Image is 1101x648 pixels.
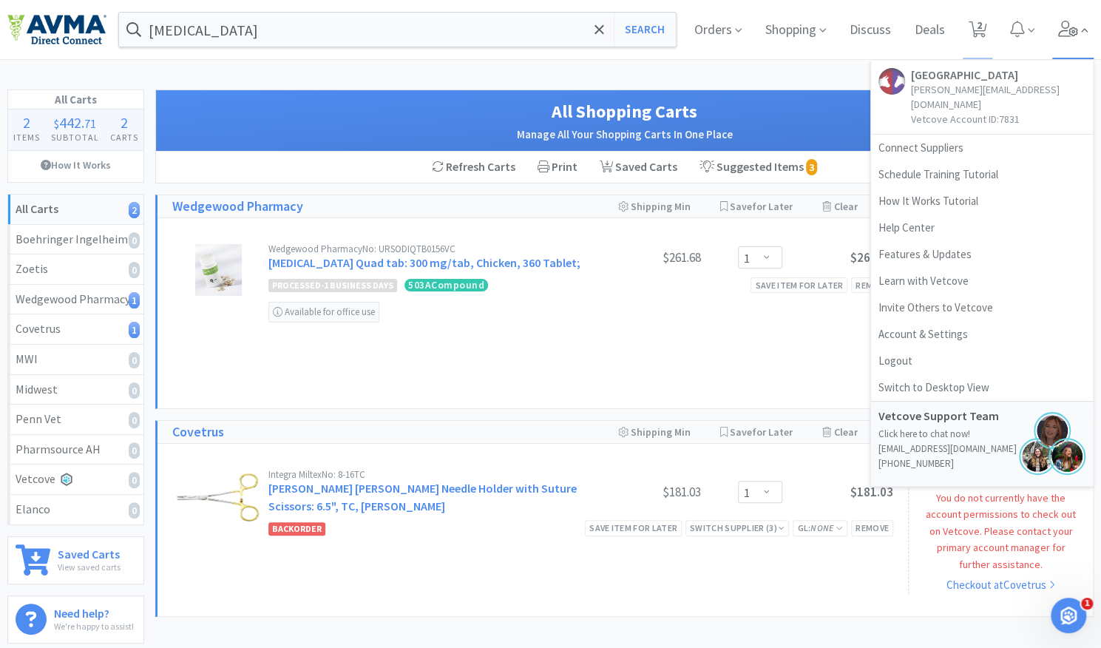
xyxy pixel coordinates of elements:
[129,412,140,428] i: 0
[690,521,785,535] div: Switch Supplier ( 3 )
[851,520,893,536] div: Remove
[8,254,143,285] a: Zoetis0
[878,442,1085,456] p: [EMAIL_ADDRESS][DOMAIN_NAME]
[878,428,970,440] a: Click here to chat now!
[822,195,857,217] div: Clear
[590,249,701,266] div: $261.68
[104,130,143,144] h4: Carts
[16,230,136,249] div: Boehringer Ingelheim
[46,115,105,130] div: .
[8,225,143,255] a: Boehringer Ingelheim0
[878,409,1026,423] h5: Vetcove Support Team
[585,520,682,536] div: Save item for later
[614,13,675,47] button: Search
[871,374,1093,401] a: Switch to Desktop View
[404,279,488,291] span: 503 A Compound
[871,268,1093,294] a: Learn with Vetcove
[688,152,828,183] a: Suggested Items 3
[129,202,140,218] i: 2
[1019,438,1056,475] img: hannah.png
[822,421,857,443] div: Clear
[871,215,1093,241] a: Help Center
[8,405,143,435] a: Penn Vet0
[59,113,81,132] span: 442
[751,277,847,293] div: Save item for later
[268,470,590,479] div: Integra Miltex No: 8-16TC
[871,135,1093,161] a: Connect Suppliers
[911,112,1085,126] p: Vetcove Account ID: 7831
[871,188,1093,215] a: How It Works Tutorial
[16,320,136,339] div: Covetrus
[129,502,140,519] i: 0
[7,536,144,584] a: Saved CartsView saved carts
[129,472,140,488] i: 0
[878,456,1085,471] p: [PHONE_NUMBER]
[7,14,106,45] img: e4e33dab9f054f5782a47901c742baa9_102.png
[8,465,143,495] a: Vetcove0
[172,196,303,217] h1: Wedgewood Pharmacy
[810,522,833,533] i: None
[844,24,897,37] a: Discuss
[8,314,143,345] a: Covetrus1
[54,604,134,619] h6: Need help?
[8,345,143,375] a: MWI0
[84,116,96,131] span: 71
[16,410,136,429] div: Penn Vet
[268,279,397,292] span: processed-1 business days
[172,422,224,443] a: Covetrus
[8,435,143,465] a: Pharmsource AH0
[590,483,701,501] div: $181.03
[618,195,691,217] div: Shipping Min
[129,322,140,338] i: 1
[129,262,140,278] i: 0
[268,255,580,270] a: [MEDICAL_DATA] Quad tab: 300 mg/tab, Chicken, 360 Tablet;
[54,116,59,131] span: $
[871,348,1093,374] a: Logout
[871,161,1093,188] a: Schedule Training Tutorial
[16,201,58,216] strong: All Carts
[16,380,136,399] div: Midwest
[46,130,105,144] h4: Subtotal
[16,350,136,369] div: MWI
[618,421,691,443] div: Shipping Min
[526,152,589,183] div: Print
[23,113,30,132] span: 2
[909,24,951,37] a: Deals
[1081,598,1093,610] span: 1
[16,290,136,309] div: Wedgewood Pharmacy
[8,151,143,179] a: How It Works
[195,244,243,296] img: 1ec49cc4b94449f390895ba085088eb2_515239.jpeg
[797,522,843,533] span: GL:
[54,619,134,633] p: We're happy to assist!
[129,292,140,308] i: 1
[589,152,688,183] a: Saved Carts
[911,68,1085,82] h5: [GEOGRAPHIC_DATA]
[8,285,143,315] a: Wedgewood Pharmacy1
[730,200,793,213] span: Save for Later
[8,495,143,524] a: Elanco0
[851,277,893,293] div: Remove
[1051,598,1086,633] iframe: Intercom live chat
[121,113,128,132] span: 2
[8,195,143,225] a: All Carts2
[129,442,140,459] i: 0
[58,544,121,560] h6: Saved Carts
[58,560,121,574] p: View saved carts
[16,500,136,519] div: Elanco
[871,294,1093,321] a: Invite Others to Vetcove
[268,481,577,513] a: [PERSON_NAME] [PERSON_NAME] Needle Holder with Suture Scissors: 6.5", TC, [PERSON_NAME]
[850,249,893,266] span: $261.68
[268,244,590,254] div: Wedgewood Pharmacy No: URSODIQTB0156VC
[8,375,143,405] a: Midwest0
[129,382,140,399] i: 0
[946,576,1055,594] a: Checkout at Covetrus
[119,13,676,47] input: Search by item, sku, manufacturer, ingredient, size...
[8,130,46,144] h4: Items
[871,321,1093,348] a: Account & Settings
[171,98,1078,126] h1: All Shopping Carts
[16,470,136,489] div: Vetcove
[16,260,136,279] div: Zoetis
[850,484,893,500] span: $181.03
[730,425,793,439] span: Save for Later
